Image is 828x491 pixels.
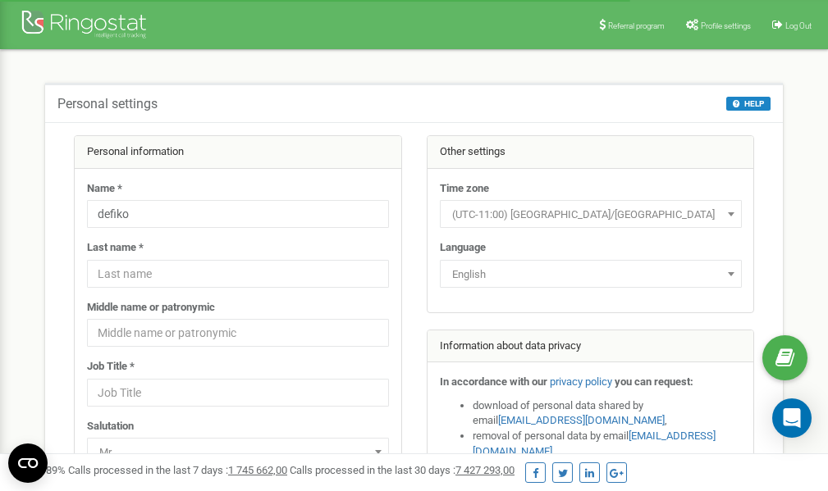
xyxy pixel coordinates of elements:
[57,97,158,111] h5: Personal settings
[87,319,389,347] input: Middle name or patronymic
[87,359,135,375] label: Job Title *
[473,398,742,429] li: download of personal data shared by email ,
[87,419,134,434] label: Salutation
[87,200,389,228] input: Name
[550,375,612,388] a: privacy policy
[701,21,751,30] span: Profile settings
[440,181,489,197] label: Time zone
[440,240,486,256] label: Language
[440,260,742,288] span: English
[87,300,215,316] label: Middle name or patronymic
[772,398,812,438] div: Open Intercom Messenger
[785,21,812,30] span: Log Out
[473,429,742,459] li: removal of personal data by email ,
[290,464,515,476] span: Calls processed in the last 30 days :
[608,21,665,30] span: Referral program
[87,438,389,466] span: Mr.
[68,464,287,476] span: Calls processed in the last 7 days :
[726,97,771,111] button: HELP
[498,414,665,426] a: [EMAIL_ADDRESS][DOMAIN_NAME]
[440,200,742,228] span: (UTC-11:00) Pacific/Midway
[8,443,48,483] button: Open CMP widget
[228,464,287,476] u: 1 745 662,00
[446,263,736,286] span: English
[87,181,122,197] label: Name *
[87,260,389,288] input: Last name
[615,375,693,388] strong: you can request:
[428,330,754,363] div: Information about data privacy
[93,441,383,464] span: Mr.
[428,136,754,169] div: Other settings
[446,203,736,226] span: (UTC-11:00) Pacific/Midway
[87,240,144,256] label: Last name *
[440,375,547,388] strong: In accordance with our
[455,464,515,476] u: 7 427 293,00
[75,136,401,169] div: Personal information
[87,379,389,407] input: Job Title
